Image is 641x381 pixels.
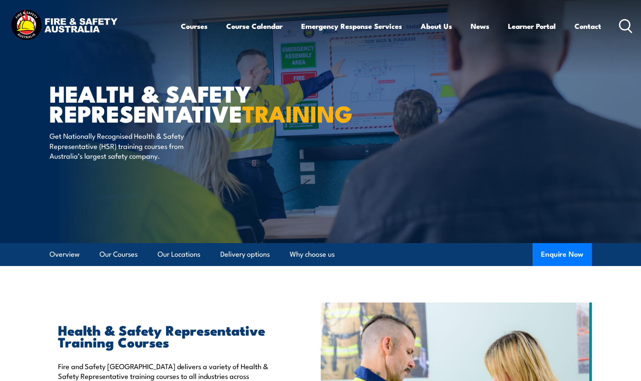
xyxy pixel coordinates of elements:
a: Delivery options [220,243,270,266]
a: Learner Portal [508,15,556,37]
button: Enquire Now [533,243,592,266]
a: Our Courses [100,243,138,266]
a: Contact [574,15,601,37]
a: Emergency Response Services [301,15,402,37]
a: News [471,15,489,37]
p: Get Nationally Recognised Health & Safety Representative (HSR) training courses from Australia’s ... [50,131,204,160]
a: Courses [181,15,208,37]
a: Our Locations [158,243,200,266]
h1: Health & Safety Representative [50,83,259,123]
a: About Us [421,15,452,37]
a: Overview [50,243,80,266]
a: Course Calendar [226,15,283,37]
h2: Health & Safety Representative Training Courses [58,324,282,347]
a: Why choose us [290,243,335,266]
strong: TRAINING [242,95,352,130]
